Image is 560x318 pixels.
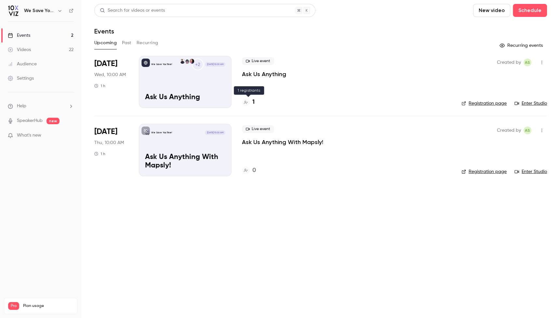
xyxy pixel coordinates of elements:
div: Search for videos or events [100,7,165,14]
img: Dansong Wang [185,59,189,63]
div: +2 [192,59,204,70]
a: Ask Us AnythingWe Save You Time!+2Jennifer JonesDansong WangDustin Wise[DATE] 10:00 AMAsk Us Anyt... [139,56,232,108]
h6: We Save You Time! [24,7,55,14]
div: Settings [8,75,34,82]
p: Ask Us Anything [145,93,225,102]
p: We Save You Time! [151,131,172,134]
span: Plan usage [23,303,73,309]
span: Live event [242,57,274,65]
span: [DATE] 10:00 AM [205,62,225,67]
img: We Save You Time! [8,6,19,16]
a: Ask Us Anything With Mapsly!We Save You Time![DATE] 10:00 AMAsk Us Anything With Mapsly! [139,124,232,176]
a: Registration page [461,168,507,175]
a: SpeakerHub [17,117,43,124]
span: What's new [17,132,41,139]
button: Schedule [513,4,547,17]
p: Ask Us Anything With Mapsly! [145,153,225,170]
h4: 1 [252,98,255,107]
div: Oct 2 Thu, 10:00 AM (America/Denver) [94,124,128,176]
a: 1 [242,98,255,107]
span: [DATE] [94,59,117,69]
span: Ashley Sage [524,126,531,134]
a: Ask Us Anything With Mapsly! [242,138,323,146]
h4: 0 [252,166,256,175]
button: New video [473,4,510,17]
span: Created by [497,59,521,66]
span: Live event [242,125,274,133]
div: 1 h [94,83,105,88]
a: Ask Us Anything [242,70,286,78]
iframe: Noticeable Trigger [66,133,73,139]
span: Created by [497,126,521,134]
a: 0 [242,166,256,175]
button: Past [122,38,131,48]
button: Upcoming [94,38,117,48]
span: Help [17,103,26,110]
p: We Save You Time! [151,63,172,66]
img: Jennifer Jones [190,59,194,63]
button: Recurring events [497,40,547,51]
div: Events [8,32,30,39]
span: new [47,118,60,124]
a: Registration page [461,100,507,107]
span: Ashley Sage [524,59,531,66]
div: 1 h [94,151,105,156]
span: [DATE] 10:00 AM [205,130,225,135]
div: Sep 24 Wed, 10:00 AM (America/Denver) [94,56,128,108]
h1: Events [94,27,114,35]
li: help-dropdown-opener [8,103,73,110]
span: Wed, 10:00 AM [94,72,126,78]
span: AS [525,59,530,66]
div: Audience [8,61,37,67]
span: [DATE] [94,126,117,137]
a: Enter Studio [514,168,547,175]
span: AS [525,126,530,134]
div: Videos [8,46,31,53]
a: Enter Studio [514,100,547,107]
span: Thu, 10:00 AM [94,139,124,146]
span: Pro [8,302,19,310]
button: Recurring [137,38,158,48]
img: Dustin Wise [180,59,185,63]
